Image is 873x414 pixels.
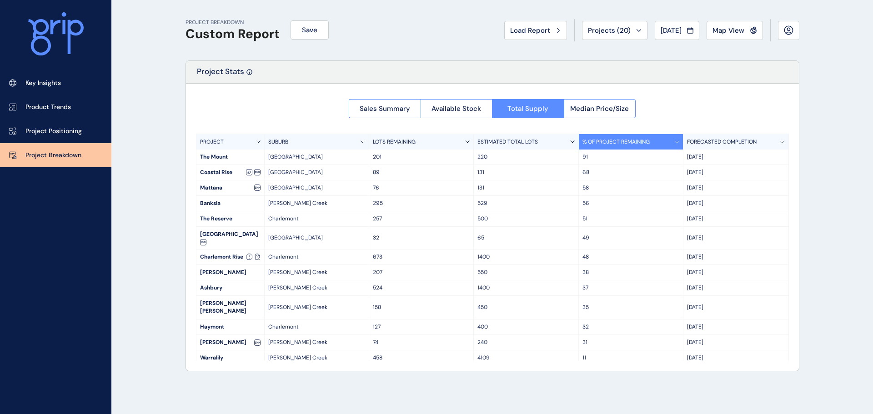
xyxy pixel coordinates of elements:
button: Save [291,20,329,40]
span: Save [302,25,317,35]
p: [DATE] [687,339,784,346]
p: 74 [373,339,470,346]
p: 1400 [477,284,574,292]
p: 37 [582,284,679,292]
p: 91 [582,153,679,161]
p: FORECASTED COMPLETION [687,138,757,146]
p: Project Breakdown [25,151,81,160]
p: [DATE] [687,184,784,192]
p: [DATE] [687,169,784,176]
p: 1400 [477,253,574,261]
p: Key Insights [25,79,61,88]
p: [DATE] [687,323,784,331]
p: [GEOGRAPHIC_DATA] [268,234,365,242]
p: 450 [477,304,574,311]
p: 458 [373,354,470,362]
p: 240 [477,339,574,346]
p: 31 [582,339,679,346]
div: The Reserve [196,211,264,226]
p: 127 [373,323,470,331]
p: 131 [477,184,574,192]
span: Sales Summary [360,104,410,113]
span: [DATE] [661,26,682,35]
p: 35 [582,304,679,311]
p: 32 [582,323,679,331]
p: 65 [477,234,574,242]
p: Charlemont [268,253,365,261]
p: [PERSON_NAME] Creek [268,339,365,346]
p: 32 [373,234,470,242]
p: 257 [373,215,470,223]
div: Banksia [196,196,264,211]
p: 529 [477,200,574,207]
div: Charlemont Rise [196,249,264,264]
h1: Custom Report [186,26,280,42]
p: Project Positioning [25,127,82,136]
p: LOTS REMAINING [373,138,416,146]
div: Coastal Rise [196,165,264,180]
p: [DATE] [687,304,784,311]
p: [GEOGRAPHIC_DATA] [268,153,365,161]
span: Available Stock [431,104,481,113]
p: 295 [373,200,470,207]
p: Charlemont [268,323,365,331]
p: 68 [582,169,679,176]
p: 56 [582,200,679,207]
p: 550 [477,269,574,276]
div: Mattana [196,180,264,195]
p: 131 [477,169,574,176]
p: 4109 [477,354,574,362]
span: Total Supply [507,104,548,113]
p: 48 [582,253,679,261]
p: [DATE] [687,253,784,261]
p: Charlemont [268,215,365,223]
p: 207 [373,269,470,276]
p: 11 [582,354,679,362]
p: 58 [582,184,679,192]
div: [PERSON_NAME] [196,265,264,280]
p: 400 [477,323,574,331]
p: ESTIMATED TOTAL LOTS [477,138,538,146]
p: Project Stats [197,66,244,83]
button: Available Stock [421,99,492,118]
p: [GEOGRAPHIC_DATA] [268,184,365,192]
button: Map View [707,21,763,40]
p: 524 [373,284,470,292]
div: Warralily [196,350,264,365]
p: [PERSON_NAME] Creek [268,304,365,311]
p: 49 [582,234,679,242]
span: Map View [712,26,744,35]
p: 500 [477,215,574,223]
div: The Mount [196,150,264,165]
p: Product Trends [25,103,71,112]
p: 76 [373,184,470,192]
p: 201 [373,153,470,161]
p: [DATE] [687,284,784,292]
span: Load Report [510,26,550,35]
span: Projects ( 20 ) [588,26,631,35]
p: [PERSON_NAME] Creek [268,354,365,362]
p: 89 [373,169,470,176]
p: [PERSON_NAME] Creek [268,200,365,207]
p: PROJECT BREAKDOWN [186,19,280,26]
p: [DATE] [687,153,784,161]
p: 673 [373,253,470,261]
button: Load Report [504,21,567,40]
p: 158 [373,304,470,311]
p: [GEOGRAPHIC_DATA] [268,169,365,176]
p: [PERSON_NAME] Creek [268,284,365,292]
button: Median Price/Size [564,99,636,118]
p: [DATE] [687,215,784,223]
p: 38 [582,269,679,276]
p: [DATE] [687,269,784,276]
p: % OF PROJECT REMAINING [582,138,650,146]
button: [DATE] [655,21,699,40]
button: Sales Summary [349,99,421,118]
p: PROJECT [200,138,224,146]
div: [GEOGRAPHIC_DATA] [196,227,264,249]
div: Ashbury [196,280,264,295]
p: [DATE] [687,354,784,362]
p: SUBURB [268,138,288,146]
div: [PERSON_NAME] [PERSON_NAME] [196,296,264,319]
button: Projects (20) [582,21,647,40]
